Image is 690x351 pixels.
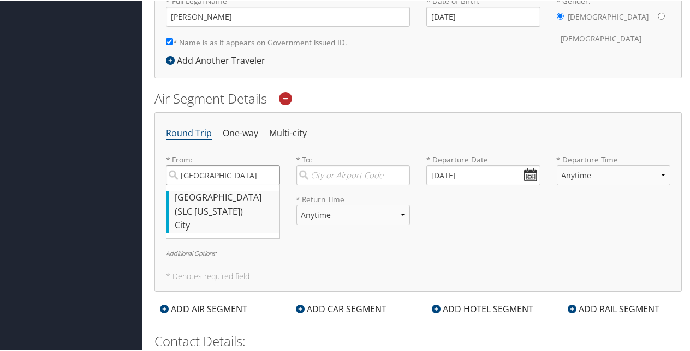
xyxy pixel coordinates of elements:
label: * From: [166,153,280,184]
div: [GEOGRAPHIC_DATA] (SLC [US_STATE]) [175,190,274,217]
li: Round Trip [166,123,212,142]
label: * Name is as it appears on Government issued ID. [166,31,347,51]
label: * Departure Time [557,153,671,193]
h2: Contact Details: [154,331,682,349]
div: ADD RAIL SEGMENT [562,301,665,314]
label: [DEMOGRAPHIC_DATA] [561,27,642,48]
select: * Departure Time [557,164,671,184]
div: City [175,217,274,232]
input: City or Airport Code [296,164,411,184]
label: [DEMOGRAPHIC_DATA] [568,5,649,26]
input: * Date of Birth: [426,5,540,26]
label: * To: [296,153,411,184]
h2: Air Segment Details [154,88,682,107]
div: Add Another Traveler [166,53,271,66]
li: One-way [223,123,258,142]
input: [GEOGRAPHIC_DATA] (SLC [US_STATE])City [166,164,280,184]
input: MM/DD/YYYY [426,164,540,184]
input: * Gender:[DEMOGRAPHIC_DATA][DEMOGRAPHIC_DATA] [658,11,665,19]
li: Multi-city [269,123,307,142]
div: ADD AIR SEGMENT [154,301,253,314]
input: * Gender:[DEMOGRAPHIC_DATA][DEMOGRAPHIC_DATA] [557,11,564,19]
h5: * Denotes required field [166,271,670,279]
label: * Return Time [296,193,411,204]
h6: Additional Options: [166,249,670,255]
div: ADD CAR SEGMENT [290,301,392,314]
label: * Departure Date [426,153,540,164]
input: * Full Legal Name [166,5,410,26]
div: ADD HOTEL SEGMENT [426,301,539,314]
input: * Name is as it appears on Government issued ID. [166,37,173,44]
